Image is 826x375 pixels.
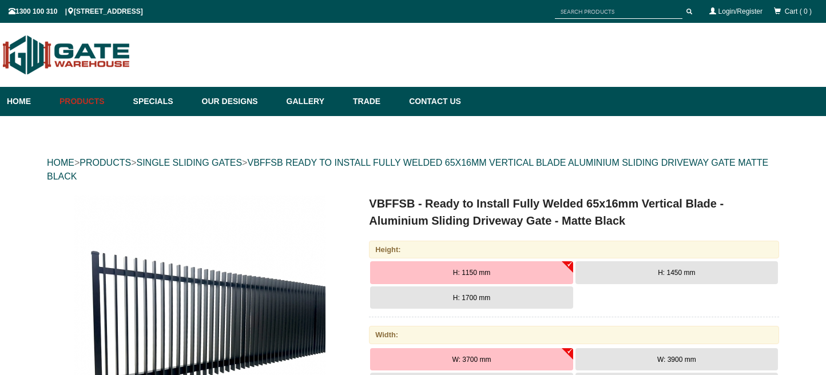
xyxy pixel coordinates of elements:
a: HOME [47,158,74,167]
div: Height: [369,241,779,258]
button: W: 3700 mm [370,348,573,371]
a: Gallery [281,87,347,116]
a: Our Designs [196,87,281,116]
a: SINGLE SLIDING GATES [136,158,242,167]
span: W: 3700 mm [452,356,491,364]
span: 1300 100 310 | [STREET_ADDRESS] [9,7,143,15]
span: H: 1150 mm [453,269,490,277]
button: H: 1700 mm [370,286,573,309]
button: H: 1150 mm [370,261,573,284]
a: VBFFSB READY TO INSTALL FULLY WELDED 65X16MM VERTICAL BLADE ALUMINIUM SLIDING DRIVEWAY GATE MATTE... [47,158,768,181]
a: Products [54,87,128,116]
div: Width: [369,326,779,344]
a: Specials [128,87,196,116]
button: W: 3900 mm [575,348,778,371]
a: PRODUCTS [80,158,131,167]
span: H: 1450 mm [658,269,695,277]
input: SEARCH PRODUCTS [555,5,682,19]
span: Cart ( 0 ) [785,7,812,15]
button: H: 1450 mm [575,261,778,284]
a: Home [7,87,54,116]
div: > > > [47,145,779,195]
h1: VBFFSB - Ready to Install Fully Welded 65x16mm Vertical Blade - Aluminium Sliding Driveway Gate -... [369,195,779,229]
span: H: 1700 mm [453,294,490,302]
span: W: 3900 mm [657,356,696,364]
a: Contact Us [403,87,461,116]
a: Login/Register [718,7,763,15]
a: Trade [347,87,403,116]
